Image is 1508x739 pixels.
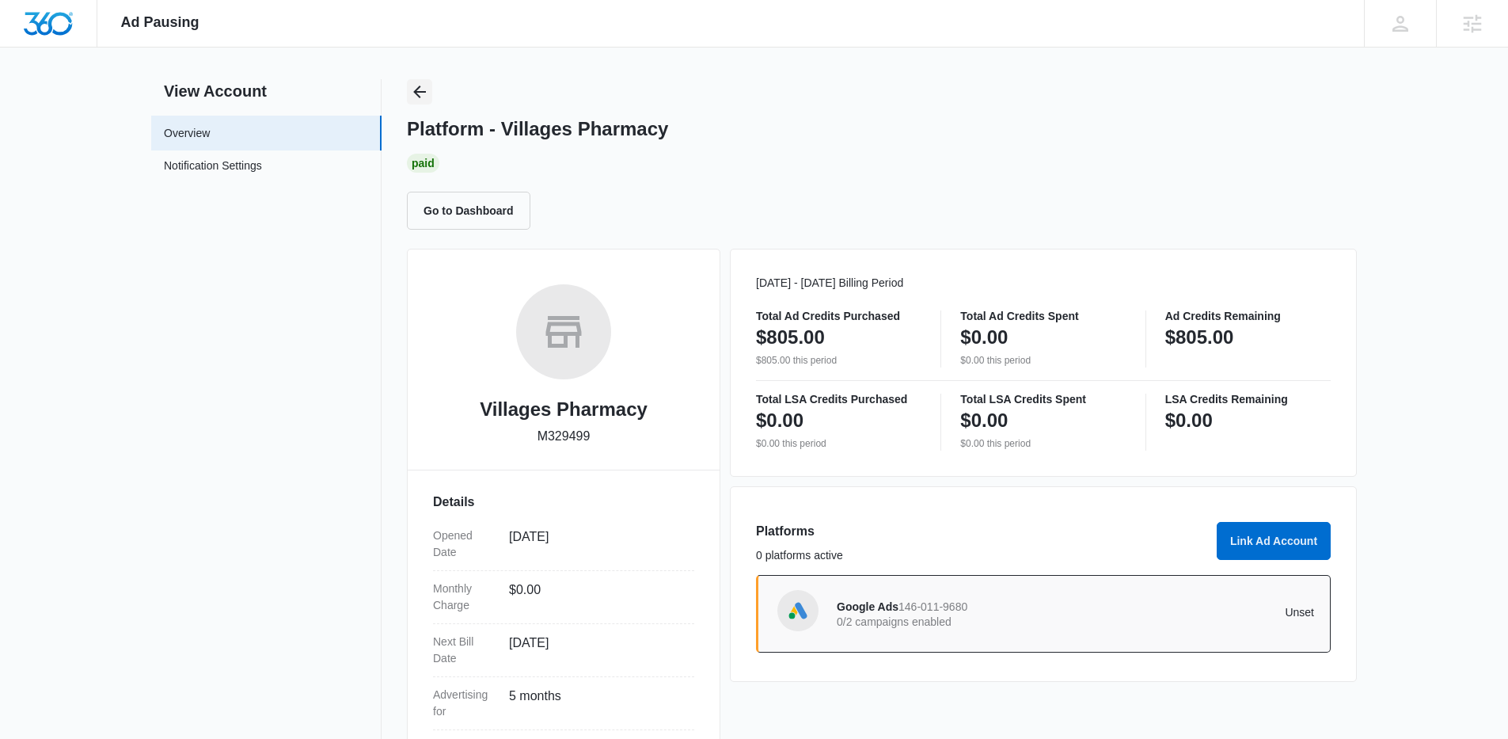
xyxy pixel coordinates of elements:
[151,79,382,103] h2: View Account
[960,408,1008,433] p: $0.00
[407,117,668,141] h1: Platform - Villages Pharmacy
[164,125,210,142] a: Overview
[1165,408,1213,433] p: $0.00
[433,677,694,730] div: Advertising for5 months
[1165,325,1234,350] p: $805.00
[433,634,496,667] dt: Next Bill Date
[509,634,682,667] dd: [DATE]
[756,547,1207,564] p: 0 platforms active
[756,436,921,451] p: $0.00 this period
[1076,607,1315,618] p: Unset
[407,154,439,173] div: Paid
[433,687,496,720] dt: Advertising for
[480,395,648,424] h2: Villages Pharmacy
[837,600,898,613] span: Google Ads
[433,493,694,512] h3: Details
[433,624,694,677] div: Next Bill Date[DATE]
[898,600,967,613] span: 146-011-9680
[1165,394,1331,405] p: LSA Credits Remaining
[433,518,694,571] div: Opened Date[DATE]
[756,394,921,405] p: Total LSA Credits Purchased
[407,204,540,217] a: Go to Dashboard
[960,325,1008,350] p: $0.00
[756,353,921,368] p: $805.00 this period
[1217,522,1331,560] button: Link Ad Account
[164,158,262,178] a: Notification Settings
[407,79,432,105] button: Back
[121,14,199,31] span: Ad Pausing
[509,687,682,720] dd: 5 months
[509,581,682,614] dd: $0.00
[756,310,921,322] p: Total Ad Credits Purchased
[756,325,825,350] p: $805.00
[1165,310,1331,322] p: Ad Credits Remaining
[407,192,530,230] button: Go to Dashboard
[960,394,1126,405] p: Total LSA Credits Spent
[537,427,591,446] p: M329499
[756,522,1207,541] h3: Platforms
[433,581,496,614] dt: Monthly Charge
[756,408,803,433] p: $0.00
[960,436,1126,451] p: $0.00 this period
[786,599,810,623] img: Google Ads
[756,575,1331,653] a: Google AdsGoogle Ads146-011-96800/2 campaigns enabledUnset
[960,310,1126,322] p: Total Ad Credits Spent
[433,528,496,561] dt: Opened Date
[960,353,1126,368] p: $0.00 this period
[837,616,1076,627] p: 0/2 campaigns enabled
[756,275,1331,291] p: [DATE] - [DATE] Billing Period
[433,571,694,624] div: Monthly Charge$0.00
[509,528,682,561] dd: [DATE]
